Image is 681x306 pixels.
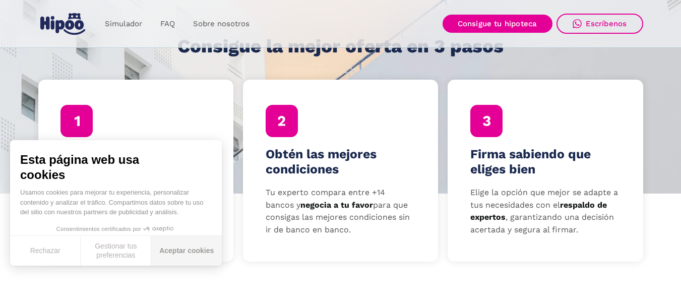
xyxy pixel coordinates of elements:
[470,147,621,177] h4: Firma sabiendo que eliges bien
[443,15,552,33] a: Consigue tu hipoteca
[177,36,504,56] h1: Consigue la mejor oferta en 3 pasos
[184,14,259,34] a: Sobre nosotros
[266,187,416,236] p: Tu experto compara entre +14 bancos y para que consigas las mejores condiciones sin ir de banco e...
[300,200,373,210] strong: negocia a tu favor
[266,147,416,177] h4: Obtén las mejores condiciones
[38,9,88,39] a: home
[151,14,184,34] a: FAQ
[470,187,621,236] p: Elige la opción que mejor se adapte a tus necesidades con el , garantizando una decisión acertada...
[96,14,151,34] a: Simulador
[556,14,643,34] a: Escríbenos
[586,19,627,28] div: Escríbenos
